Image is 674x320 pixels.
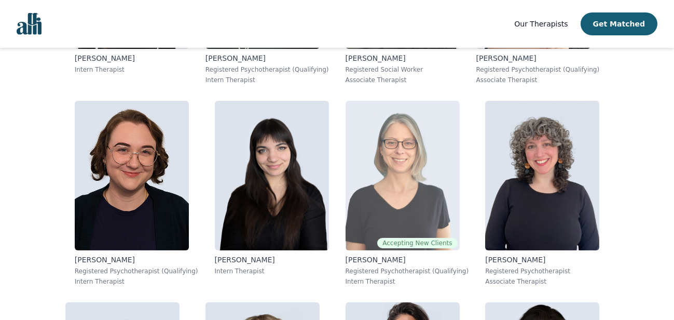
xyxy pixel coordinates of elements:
p: Associate Therapist [346,76,460,84]
p: Registered Psychotherapist (Qualifying) [205,65,329,74]
img: alli logo [17,13,42,35]
p: [PERSON_NAME] [215,255,329,265]
p: Registered Psychotherapist (Qualifying) [346,267,469,275]
p: Intern Therapist [205,76,329,84]
p: [PERSON_NAME] [205,53,329,63]
p: Associate Therapist [476,76,600,84]
a: Christina_Johnson[PERSON_NAME]Intern Therapist [207,92,337,294]
p: Registered Psychotherapist (Qualifying) [75,267,198,275]
img: Christina_Johnson [215,101,329,250]
img: Meghan_Dudley [346,101,460,250]
p: Intern Therapist [75,277,198,286]
p: Associate Therapist [485,277,599,286]
a: Jordan_Nardone[PERSON_NAME]Registered PsychotherapistAssociate Therapist [477,92,608,294]
span: Accepting New Clients [377,238,457,248]
p: [PERSON_NAME] [346,255,469,265]
p: Registered Psychotherapist (Qualifying) [476,65,600,74]
p: [PERSON_NAME] [476,53,600,63]
p: Registered Social Worker [346,65,460,74]
p: [PERSON_NAME] [75,255,198,265]
p: Intern Therapist [346,277,469,286]
img: Rose_Willow [75,101,189,250]
span: Our Therapists [514,20,568,28]
button: Get Matched [581,12,657,35]
p: Intern Therapist [215,267,329,275]
img: Jordan_Nardone [485,101,599,250]
p: Registered Psychotherapist [485,267,599,275]
a: Rose_Willow[PERSON_NAME]Registered Psychotherapist (Qualifying)Intern Therapist [66,92,207,294]
p: [PERSON_NAME] [346,53,460,63]
p: Intern Therapist [75,65,189,74]
p: [PERSON_NAME] [485,255,599,265]
p: [PERSON_NAME] [75,53,189,63]
a: Our Therapists [514,18,568,30]
a: Meghan_DudleyAccepting New Clients[PERSON_NAME]Registered Psychotherapist (Qualifying)Intern Ther... [337,92,477,294]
